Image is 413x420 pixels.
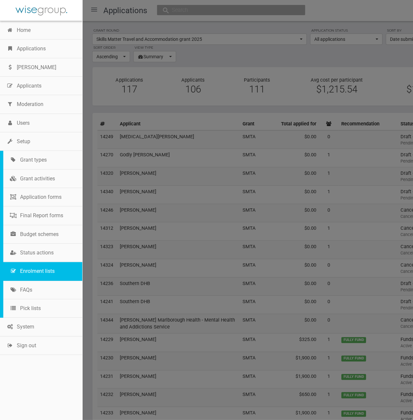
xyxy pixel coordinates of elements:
[3,170,82,188] a: Grant activities
[3,244,82,262] a: Status actions
[3,262,82,280] a: Enrolment lists
[3,188,82,206] a: Application forms
[3,225,82,244] a: Budget schemes
[3,151,82,169] a: Grant types
[3,206,82,225] a: Final Report forms
[3,281,82,299] a: FAQs
[3,299,82,318] a: Pick lists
